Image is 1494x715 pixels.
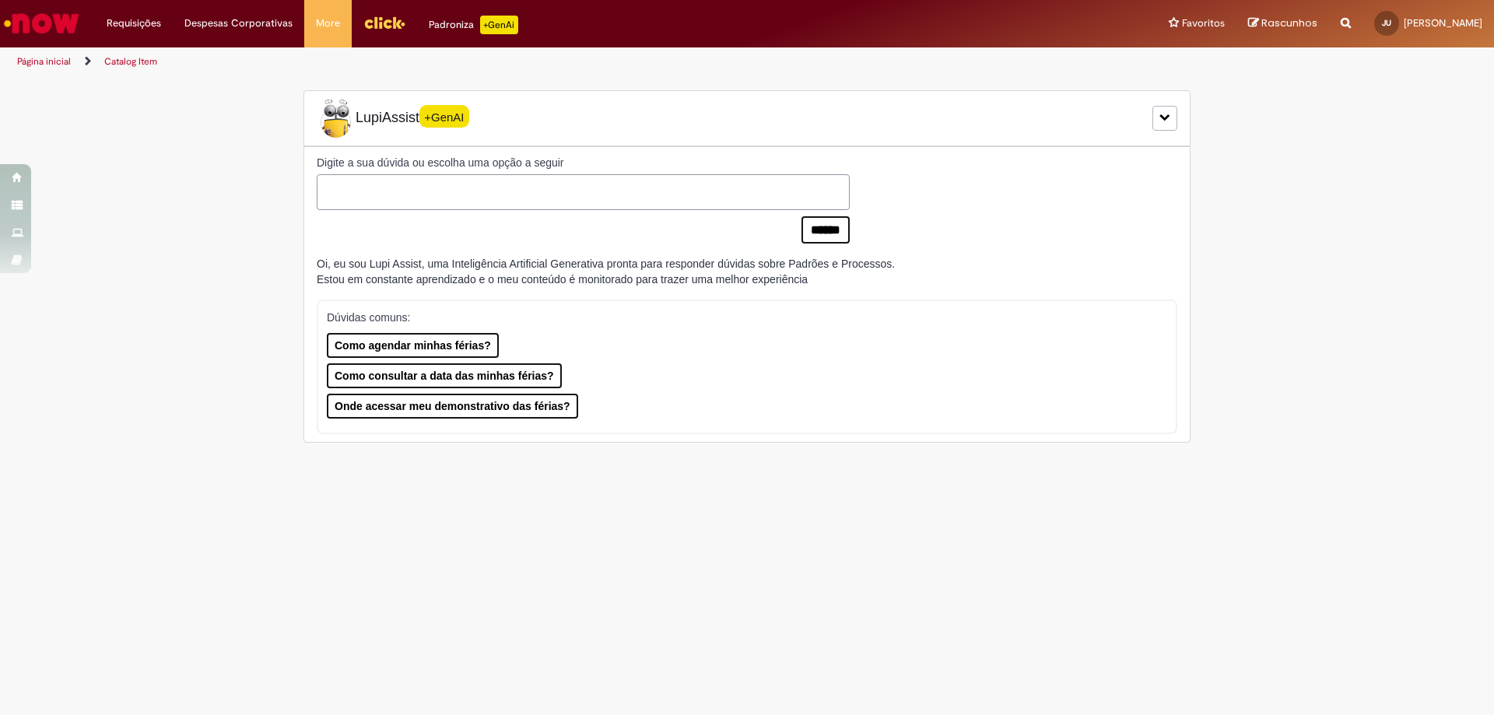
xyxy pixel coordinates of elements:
[2,8,82,39] img: ServiceNow
[327,363,562,388] button: Como consultar a data das minhas férias?
[107,16,161,31] span: Requisições
[317,99,469,138] span: LupiAssist
[104,55,157,68] a: Catalog Item
[1248,16,1317,31] a: Rascunhos
[1404,16,1482,30] span: [PERSON_NAME]
[327,333,499,358] button: Como agendar minhas férias?
[327,394,578,419] button: Onde acessar meu demonstrativo das férias?
[1261,16,1317,30] span: Rascunhos
[327,310,1146,325] p: Dúvidas comuns:
[480,16,518,34] p: +GenAi
[429,16,518,34] div: Padroniza
[317,256,895,287] div: Oi, eu sou Lupi Assist, uma Inteligência Artificial Generativa pronta para responder dúvidas sobr...
[1182,16,1225,31] span: Favoritos
[317,99,356,138] img: Lupi
[12,47,984,76] ul: Trilhas de página
[17,55,71,68] a: Página inicial
[303,90,1191,146] div: LupiLupiAssist+GenAI
[419,105,469,128] span: +GenAI
[317,155,850,170] label: Digite a sua dúvida ou escolha uma opção a seguir
[316,16,340,31] span: More
[184,16,293,31] span: Despesas Corporativas
[363,11,405,34] img: click_logo_yellow_360x200.png
[1382,18,1391,28] span: JU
